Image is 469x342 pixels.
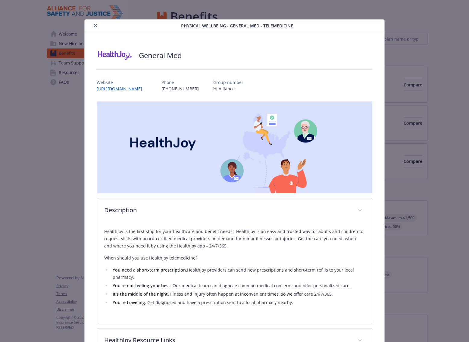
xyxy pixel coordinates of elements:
strong: You're traveling [113,300,145,305]
li: . Our medical team can diagnose common medical concerns and offer personalized care. [111,282,364,289]
p: When should you use HealthJoy telemedicine? [104,254,364,262]
li: HealthJoy providers can send new prescriptions and short-term refills to your local pharmacy. [111,266,364,281]
p: Group number [213,79,243,85]
strong: You're not feeling your best [113,283,170,288]
p: HJ Alliance [213,85,243,92]
li: . Illness and injury often happen at inconvenient times, so we offer care 24/7/365. [111,291,364,298]
p: Description [104,206,350,215]
div: Description [97,198,372,223]
span: Physical Wellbeing - General Med - TeleMedicine [181,23,293,29]
p: Phone [161,79,199,85]
p: HealthJoy is the first stop for your healthcare and benefit needs. HealthJoy is an easy and trust... [104,228,364,250]
p: Website [97,79,147,85]
div: Description [97,223,372,323]
a: [URL][DOMAIN_NAME] [97,86,147,92]
li: . Get diagnosed and have a prescription sent to a local pharmacy nearby. [111,299,364,306]
img: HealthJoy, LLC [97,46,133,64]
strong: You need a short-term prescription. [113,267,187,273]
button: close [92,22,99,29]
strong: It's the middle of the night [113,291,168,297]
img: banner [97,101,372,193]
p: [PHONE_NUMBER] [161,85,199,92]
h2: General Med [139,50,182,61]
